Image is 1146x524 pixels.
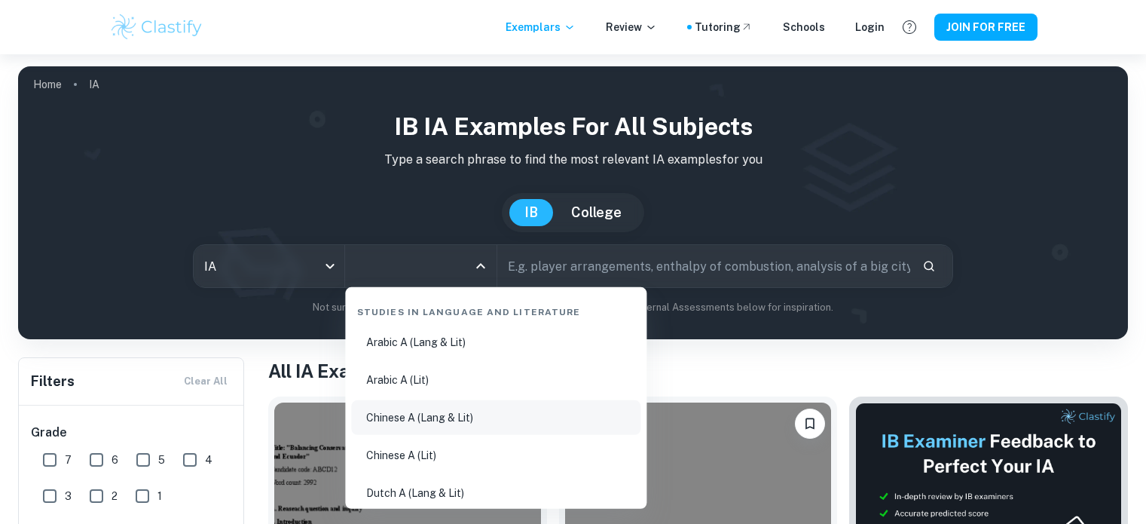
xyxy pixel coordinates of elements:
[855,19,885,35] a: Login
[31,371,75,392] h6: Filters
[112,488,118,504] span: 2
[509,199,553,226] button: IB
[606,19,657,35] p: Review
[934,14,1038,41] button: JOIN FOR FREE
[497,245,910,287] input: E.g. player arrangements, enthalpy of combustion, analysis of a big city...
[157,488,162,504] span: 1
[112,452,118,468] span: 6
[33,74,62,95] a: Home
[194,245,344,287] div: IA
[18,66,1128,339] img: profile cover
[506,19,576,35] p: Exemplars
[31,424,233,442] h6: Grade
[351,476,640,510] li: Dutch A (Lang & Lit)
[30,151,1116,169] p: Type a search phrase to find the most relevant IA examples for you
[268,357,1128,385] h1: All IA Examples
[351,325,640,360] li: Arabic A (Lang & Lit)
[351,363,640,397] li: Arabic A (Lit)
[158,452,165,468] span: 5
[109,12,205,42] img: Clastify logo
[556,199,637,226] button: College
[351,293,640,325] div: Studies in Language and Literature
[795,409,825,439] button: Please log in to bookmark exemplars
[695,19,753,35] a: Tutoring
[30,109,1116,145] h1: IB IA examples for all subjects
[89,76,99,93] p: IA
[65,488,72,504] span: 3
[470,256,491,277] button: Close
[30,300,1116,315] p: Not sure what to search for? You can always look through our example Internal Assessments below f...
[65,452,72,468] span: 7
[783,19,825,35] a: Schools
[916,253,942,279] button: Search
[351,400,640,435] li: Chinese A (Lang & Lit)
[351,438,640,473] li: Chinese A (Lit)
[205,452,212,468] span: 4
[897,14,922,40] button: Help and Feedback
